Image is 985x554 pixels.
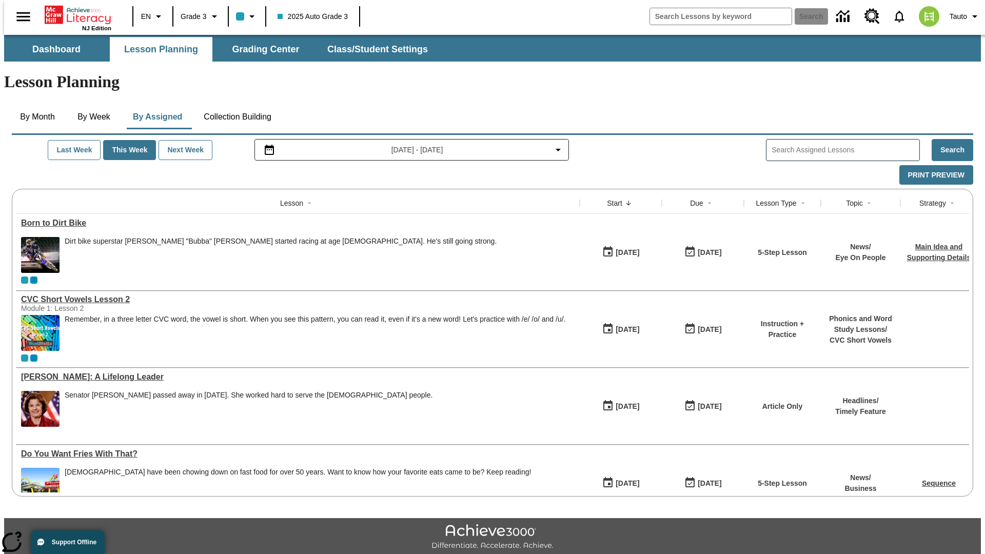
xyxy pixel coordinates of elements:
[886,3,913,30] a: Notifications
[846,198,863,208] div: Topic
[21,354,28,362] div: Current Class
[159,140,212,160] button: Next Week
[756,198,796,208] div: Lesson Type
[65,468,531,504] div: Americans have been chowing down on fast food for over 50 years. Want to know how your favorite e...
[65,315,565,351] div: Remember, in a three letter CVC word, the vowel is short. When you see this pattern, you can read...
[826,335,895,346] p: CVC Short Vowels
[303,197,316,209] button: Sort
[65,391,432,400] div: Senator [PERSON_NAME] passed away in [DATE]. She worked hard to serve the [DEMOGRAPHIC_DATA] people.
[698,477,721,490] div: [DATE]
[31,530,105,554] button: Support Offline
[136,7,169,26] button: Language: EN, Select a language
[319,37,436,62] button: Class/Student Settings
[82,25,111,31] span: NJ Edition
[21,391,60,427] img: Senator Dianne Feinstein of California smiles with the U.S. flag behind her.
[21,295,575,304] div: CVC Short Vowels Lesson 2
[650,8,792,25] input: search field
[599,320,643,339] button: 08/21/25: First time the lesson was available
[772,143,919,157] input: Search Assigned Lessons
[552,144,564,156] svg: Collapse Date Range Filter
[68,105,120,129] button: By Week
[922,479,956,487] a: Sequence
[195,105,280,129] button: Collection Building
[616,246,639,259] div: [DATE]
[844,472,876,483] p: News /
[835,252,885,263] p: Eye On People
[835,406,886,417] p: Timely Feature
[681,397,725,416] button: 08/21/25: Last day the lesson can be accessed
[622,197,635,209] button: Sort
[698,246,721,259] div: [DATE]
[21,219,575,228] div: Born to Dirt Bike
[945,7,985,26] button: Profile/Settings
[30,276,37,284] div: OL 2025 Auto Grade 4
[681,243,725,262] button: 08/21/25: Last day the lesson can be accessed
[12,105,63,129] button: By Month
[214,37,317,62] button: Grading Center
[826,313,895,335] p: Phonics and Word Study Lessons /
[758,478,807,489] p: 5-Step Lesson
[703,197,716,209] button: Sort
[835,242,885,252] p: News /
[278,11,348,22] span: 2025 Auto Grade 3
[181,11,207,22] span: Grade 3
[599,243,643,262] button: 08/21/25: First time the lesson was available
[21,276,28,284] div: Current Class
[21,449,575,459] a: Do You Want Fries With That?, Lessons
[749,319,816,340] p: Instruction + Practice
[280,198,303,208] div: Lesson
[259,144,565,156] button: Select the date range menu item
[21,219,575,228] a: Born to Dirt Bike, Lessons
[45,4,111,31] div: Home
[21,372,575,382] div: Dianne Feinstein: A Lifelong Leader
[21,237,60,273] img: Motocross racer James Stewart flies through the air on his dirt bike.
[21,372,575,382] a: Dianne Feinstein: A Lifelong Leader, Lessons
[176,7,225,26] button: Grade: Grade 3, Select a grade
[431,524,554,550] img: Achieve3000 Differentiate Accelerate Achieve
[21,304,175,312] div: Module 1: Lesson 2
[30,354,37,362] span: OL 2025 Auto Grade 4
[830,3,858,31] a: Data Center
[4,35,981,62] div: SubNavbar
[45,5,111,25] a: Home
[103,140,156,160] button: This Week
[616,323,639,336] div: [DATE]
[5,37,108,62] button: Dashboard
[907,243,971,262] a: Main Idea and Supporting Details
[932,139,973,161] button: Search
[21,295,575,304] a: CVC Short Vowels Lesson 2, Lessons
[4,37,437,62] div: SubNavbar
[913,3,945,30] button: Select a new avatar
[8,2,38,32] button: Open side menu
[110,37,212,62] button: Lesson Planning
[65,468,531,477] div: [DEMOGRAPHIC_DATA] have been chowing down on fast food for over 50 years. Want to know how your f...
[607,198,622,208] div: Start
[946,197,958,209] button: Sort
[681,320,725,339] button: 08/21/25: Last day the lesson can be accessed
[21,315,60,351] img: CVC Short Vowels Lesson 2.
[391,145,443,155] span: [DATE] - [DATE]
[65,237,497,273] div: Dirt bike superstar James "Bubba" Stewart started racing at age 4. He's still going strong.
[919,6,939,27] img: avatar image
[599,397,643,416] button: 08/21/25: First time the lesson was available
[21,449,575,459] div: Do You Want Fries With That?
[835,395,886,406] p: Headlines /
[919,198,946,208] div: Strategy
[762,401,803,412] p: Article Only
[698,323,721,336] div: [DATE]
[232,7,262,26] button: Class color is light blue. Change class color
[797,197,809,209] button: Sort
[844,483,876,494] p: Business
[65,391,432,427] div: Senator Dianne Feinstein passed away in September 2023. She worked hard to serve the American peo...
[616,400,639,413] div: [DATE]
[950,11,967,22] span: Tauto
[616,477,639,490] div: [DATE]
[681,473,725,493] button: 08/21/25: Last day the lesson can be accessed
[690,198,703,208] div: Due
[48,140,101,160] button: Last Week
